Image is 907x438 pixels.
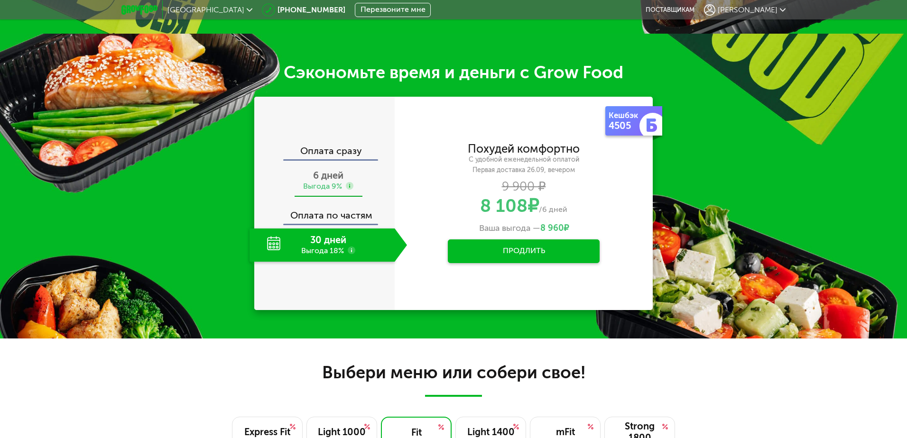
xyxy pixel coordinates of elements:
div: Похудей комфортно [468,144,580,154]
div: Ваша выгода — [395,223,653,234]
div: 9 900 ₽ [395,182,653,192]
button: Перезвоните мне [355,3,431,17]
div: Первая доставка 26.09, вечером [395,166,653,174]
span: [PERSON_NAME] [718,5,777,14]
div: Light 1400 [465,426,516,438]
div: Fit [391,427,442,438]
span: 8 960 [540,223,564,233]
div: Оплата сразу [255,145,395,159]
div: Выгода 9% [303,181,342,192]
div: Light 1000 [316,426,367,438]
span: ₽ [540,223,569,234]
div: mFit [540,426,591,438]
div: С удобной еженедельной оплатой [395,155,653,164]
span: ₽ [480,195,539,217]
span: /6 дней [539,205,567,214]
a: [PHONE_NUMBER] [278,5,345,14]
div: Express Fit [242,426,293,438]
div: 4505 [609,120,645,131]
span: 6 дней [313,170,343,181]
div: Оплата по частям [255,201,395,224]
span: [GEOGRAPHIC_DATA] [167,5,244,14]
div: Кешбэк [609,110,645,120]
span: 8 108 [480,197,528,215]
button: Продлить [448,239,600,263]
